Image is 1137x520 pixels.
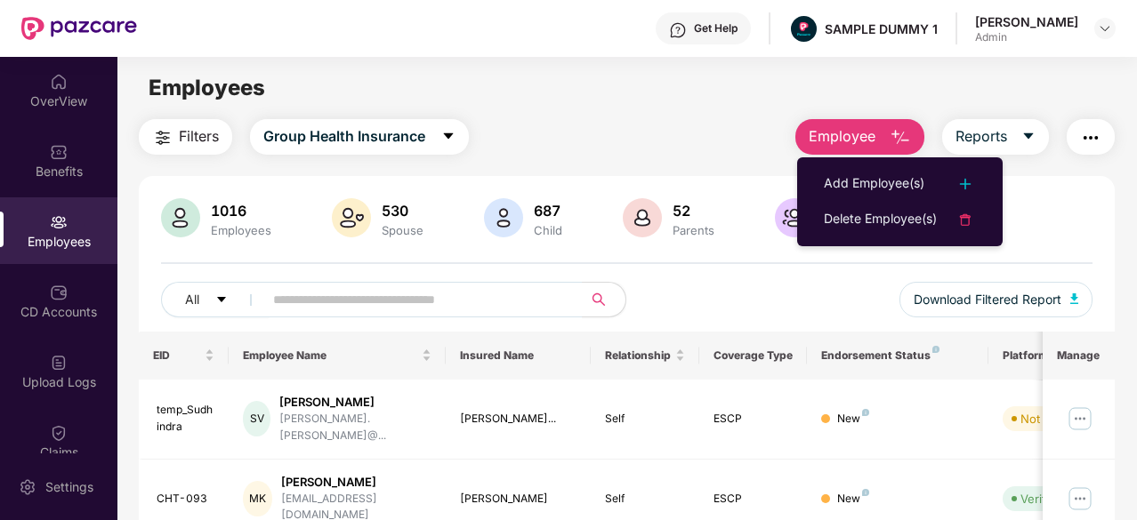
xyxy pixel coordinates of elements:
div: SV [243,401,270,436]
div: Add Employee(s) [824,173,924,195]
div: Platform Status [1003,348,1101,363]
img: svg+xml;base64,PHN2ZyB4bWxucz0iaHR0cDovL3d3dy53My5vcmcvMjAwMC9zdmciIHhtbG5zOnhsaW5rPSJodHRwOi8vd3... [484,198,523,237]
div: 1016 [207,202,275,220]
div: MK [243,481,272,516]
img: svg+xml;base64,PHN2ZyBpZD0iU2V0dGluZy0yMHgyMCIgeG1sbnM9Imh0dHA6Ly93d3cudzMub3JnLzIwMDAvc3ZnIiB3aW... [19,478,36,496]
span: EID [153,348,202,363]
img: svg+xml;base64,PHN2ZyBpZD0iRW1wbG95ZWVzIiB4bWxucz0iaHR0cDovL3d3dy53My5vcmcvMjAwMC9zdmciIHdpZHRoPS... [50,213,68,231]
th: Relationship [591,332,699,380]
button: Allcaret-down [161,282,270,317]
img: svg+xml;base64,PHN2ZyBpZD0iQ2xhaW0iIHhtbG5zPSJodHRwOi8vd3d3LnczLm9yZy8yMDAwL3N2ZyIgd2lkdGg9IjIwIi... [50,424,68,442]
button: Filters [139,119,232,155]
img: svg+xml;base64,PHN2ZyBpZD0iVXBsb2FkX0xvZ3MiIGRhdGEtbmFtZT0iVXBsb2FkIExvZ3MiIHhtbG5zPSJodHRwOi8vd3... [50,354,68,372]
th: EID [139,332,230,380]
div: Settings [40,478,99,496]
span: Group Health Insurance [263,125,425,148]
img: svg+xml;base64,PHN2ZyB4bWxucz0iaHR0cDovL3d3dy53My5vcmcvMjAwMC9zdmciIHdpZHRoPSIyNCIgaGVpZ2h0PSIyNC... [152,127,173,148]
img: svg+xml;base64,PHN2ZyB4bWxucz0iaHR0cDovL3d3dy53My5vcmcvMjAwMC9zdmciIHdpZHRoPSI4IiBoZWlnaHQ9IjgiIH... [932,346,939,353]
img: svg+xml;base64,PHN2ZyB4bWxucz0iaHR0cDovL3d3dy53My5vcmcvMjAwMC9zdmciIHdpZHRoPSIyNCIgaGVpZ2h0PSIyNC... [955,209,976,230]
img: manageButton [1066,484,1094,513]
div: Not Verified [1020,410,1085,428]
div: 52 [669,202,718,220]
div: [PERSON_NAME]... [460,411,577,428]
th: Insured Name [446,332,591,380]
img: svg+xml;base64,PHN2ZyBpZD0iSG9tZSIgeG1sbnM9Imh0dHA6Ly93d3cudzMub3JnLzIwMDAvc3ZnIiB3aWR0aD0iMjAiIG... [50,73,68,91]
div: ESCP [714,411,794,428]
img: svg+xml;base64,PHN2ZyB4bWxucz0iaHR0cDovL3d3dy53My5vcmcvMjAwMC9zdmciIHhtbG5zOnhsaW5rPSJodHRwOi8vd3... [775,198,814,237]
div: [PERSON_NAME] [281,474,431,491]
button: search [582,282,626,317]
div: 530 [378,202,427,220]
div: Spouse [378,223,427,237]
div: [PERSON_NAME] [279,394,431,411]
img: svg+xml;base64,PHN2ZyB4bWxucz0iaHR0cDovL3d3dy53My5vcmcvMjAwMC9zdmciIHdpZHRoPSI4IiBoZWlnaHQ9IjgiIH... [862,489,869,496]
button: Employee [795,119,924,155]
div: Get Help [694,21,738,36]
img: svg+xml;base64,PHN2ZyB4bWxucz0iaHR0cDovL3d3dy53My5vcmcvMjAwMC9zdmciIHdpZHRoPSIyNCIgaGVpZ2h0PSIyNC... [955,173,976,195]
div: temp_Sudhindra [157,402,215,436]
span: Filters [179,125,219,148]
img: Pazcare_Alternative_logo-01-01.png [791,16,817,42]
div: Verified [1020,490,1063,508]
div: [PERSON_NAME].[PERSON_NAME]@... [279,411,431,444]
button: Reportscaret-down [942,119,1049,155]
div: ESCP [714,491,794,508]
div: Self [605,411,685,428]
img: svg+xml;base64,PHN2ZyB4bWxucz0iaHR0cDovL3d3dy53My5vcmcvMjAwMC9zdmciIHhtbG5zOnhsaW5rPSJodHRwOi8vd3... [332,198,371,237]
div: Child [530,223,566,237]
th: Manage [1043,332,1115,380]
div: Delete Employee(s) [824,209,937,230]
img: svg+xml;base64,PHN2ZyB4bWxucz0iaHR0cDovL3d3dy53My5vcmcvMjAwMC9zdmciIHdpZHRoPSIyNCIgaGVpZ2h0PSIyNC... [1080,127,1101,148]
img: svg+xml;base64,PHN2ZyBpZD0iQmVuZWZpdHMiIHhtbG5zPSJodHRwOi8vd3d3LnczLm9yZy8yMDAwL3N2ZyIgd2lkdGg9Ij... [50,143,68,161]
img: svg+xml;base64,PHN2ZyB4bWxucz0iaHR0cDovL3d3dy53My5vcmcvMjAwMC9zdmciIHhtbG5zOnhsaW5rPSJodHRwOi8vd3... [623,198,662,237]
div: [PERSON_NAME] [460,491,577,508]
div: New [837,491,869,508]
div: SAMPLE DUMMY 1 [825,20,938,37]
div: Endorsement Status [821,348,973,363]
span: Employee Name [243,348,418,363]
span: caret-down [1021,129,1036,145]
div: CHT-093 [157,491,215,508]
img: svg+xml;base64,PHN2ZyB4bWxucz0iaHR0cDovL3d3dy53My5vcmcvMjAwMC9zdmciIHhtbG5zOnhsaW5rPSJodHRwOi8vd3... [1070,293,1079,304]
button: Group Health Insurancecaret-down [250,119,469,155]
img: svg+xml;base64,PHN2ZyBpZD0iSGVscC0zMngzMiIgeG1sbnM9Imh0dHA6Ly93d3cudzMub3JnLzIwMDAvc3ZnIiB3aWR0aD... [669,21,687,39]
div: 687 [530,202,566,220]
span: caret-down [215,293,228,308]
th: Employee Name [229,332,446,380]
div: Parents [669,223,718,237]
img: New Pazcare Logo [21,17,137,40]
span: Download Filtered Report [914,290,1061,309]
div: [PERSON_NAME] [975,13,1078,30]
img: manageButton [1066,404,1094,433]
div: Admin [975,30,1078,44]
span: Employee [809,125,875,148]
th: Coverage Type [699,332,808,380]
span: Reports [956,125,1007,148]
img: svg+xml;base64,PHN2ZyBpZD0iQ0RfQWNjb3VudHMiIGRhdGEtbmFtZT0iQ0QgQWNjb3VudHMiIHhtbG5zPSJodHRwOi8vd3... [50,284,68,301]
img: svg+xml;base64,PHN2ZyBpZD0iRHJvcGRvd24tMzJ4MzIiIHhtbG5zPSJodHRwOi8vd3d3LnczLm9yZy8yMDAwL3N2ZyIgd2... [1098,21,1112,36]
img: svg+xml;base64,PHN2ZyB4bWxucz0iaHR0cDovL3d3dy53My5vcmcvMjAwMC9zdmciIHdpZHRoPSI4IiBoZWlnaHQ9IjgiIH... [862,409,869,416]
img: svg+xml;base64,PHN2ZyB4bWxucz0iaHR0cDovL3d3dy53My5vcmcvMjAwMC9zdmciIHhtbG5zOnhsaW5rPSJodHRwOi8vd3... [890,127,911,148]
span: search [582,292,617,307]
span: Employees [149,75,265,100]
span: caret-down [441,129,456,145]
div: Self [605,491,685,508]
span: All [185,290,199,309]
div: Employees [207,223,275,237]
span: Relationship [605,348,672,363]
img: svg+xml;base64,PHN2ZyB4bWxucz0iaHR0cDovL3d3dy53My5vcmcvMjAwMC9zdmciIHhtbG5zOnhsaW5rPSJodHRwOi8vd3... [161,198,200,237]
button: Download Filtered Report [899,282,1093,317]
div: New [837,411,869,428]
